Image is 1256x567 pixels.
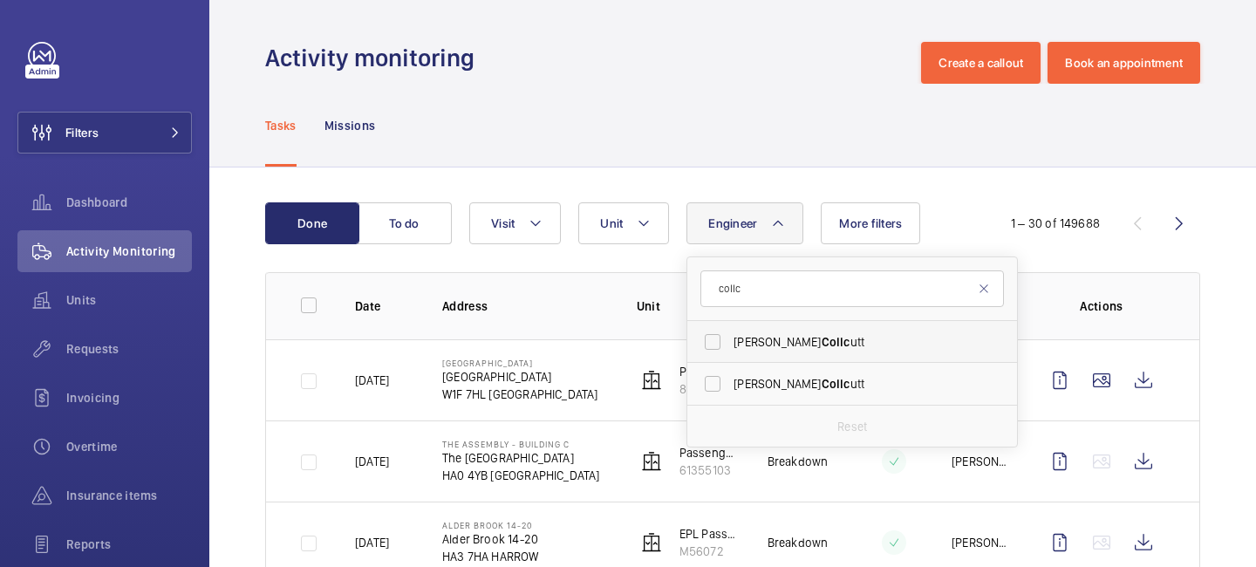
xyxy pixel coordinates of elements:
p: Breakdown [768,534,829,551]
p: The [GEOGRAPHIC_DATA] [442,449,600,467]
p: EPL Passenger Lift [679,525,740,543]
p: HA3 7HA HARROW [442,548,539,565]
span: Activity Monitoring [66,243,192,260]
span: Unit [600,216,623,230]
span: Engineer [708,216,757,230]
p: Reset [837,418,867,435]
img: elevator.svg [641,532,662,553]
span: Insurance items [66,487,192,504]
p: Breakdown [768,453,829,470]
span: Units [66,291,192,309]
p: Alder Brook 14-20 [442,520,539,530]
p: [GEOGRAPHIC_DATA] [442,358,598,368]
p: Unit [637,297,740,315]
span: Collc [822,377,850,391]
span: Invoicing [66,389,192,406]
p: [PERSON_NAME] [952,453,1011,470]
p: Address [442,297,609,315]
span: Visit [491,216,515,230]
p: M56072 [679,543,740,560]
p: Tasks [265,117,297,134]
p: HA0 4YB [GEOGRAPHIC_DATA] [442,467,600,484]
p: 81804444 [679,380,740,398]
p: The Assembly - Building C [442,439,600,449]
span: Filters [65,124,99,141]
button: Engineer [686,202,803,244]
span: Overtime [66,438,192,455]
button: To do [358,202,452,244]
img: elevator.svg [641,451,662,472]
button: Create a callout [921,42,1041,84]
button: Book an appointment [1048,42,1200,84]
p: 61355103 [679,461,740,479]
button: Unit [578,202,669,244]
button: Done [265,202,359,244]
p: [DATE] [355,534,389,551]
span: More filters [839,216,902,230]
p: [GEOGRAPHIC_DATA] [442,368,598,386]
p: Passenger Lift 1 [679,444,740,461]
input: Search by engineer [700,270,1004,307]
span: [PERSON_NAME] utt [734,333,973,351]
p: [DATE] [355,372,389,389]
span: [PERSON_NAME] utt [734,375,973,393]
p: Date [355,297,414,315]
p: Passenger LH (6FLR) [679,363,740,380]
p: Alder Brook 14-20 [442,530,539,548]
span: Reports [66,536,192,553]
h1: Activity monitoring [265,42,485,74]
span: Dashboard [66,194,192,211]
button: Visit [469,202,561,244]
div: 1 – 30 of 149688 [1011,215,1100,232]
p: [PERSON_NAME] [952,534,1011,551]
span: Collc [822,335,850,349]
p: W1F 7HL [GEOGRAPHIC_DATA] [442,386,598,403]
span: Requests [66,340,192,358]
button: Filters [17,112,192,154]
p: [DATE] [355,453,389,470]
p: Missions [324,117,376,134]
button: More filters [821,202,920,244]
img: elevator.svg [641,370,662,391]
p: Actions [1039,297,1164,315]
